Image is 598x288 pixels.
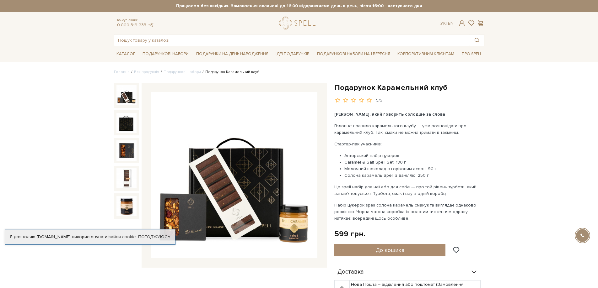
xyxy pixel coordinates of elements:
li: Солона карамель Spell з ваніллю, 250 г [344,172,482,179]
a: telegram [148,22,154,28]
img: Подарунок Карамельний клуб [116,168,137,188]
p: Стартер-пак учасників: [334,141,482,147]
a: Корпоративним клієнтам [395,49,457,59]
div: 5/5 [376,97,382,103]
h1: Подарунок Карамельний клуб [334,83,484,92]
span: | [446,21,447,26]
a: Погоджуюсь [138,234,170,240]
a: Подарункові набори [140,49,191,59]
a: logo [279,17,318,29]
li: Caramel & Salt Spell Set, 180 г [344,159,482,165]
img: Подарунок Карамельний клуб [116,85,137,105]
div: 599 грн. [334,229,365,239]
a: Вся продукція [134,70,159,74]
img: Подарунок Карамельний клуб [151,92,317,258]
p: Набір цукерок spell солона карамель смакує та виглядає однаково розкішно. Чорна матова коробка із... [334,202,482,222]
span: Консультація: [117,18,154,22]
div: Я дозволяю [DOMAIN_NAME] використовувати [5,234,175,240]
b: [PERSON_NAME], який говорить солодше за слова [334,112,445,117]
li: Подарунок Карамельний клуб [201,69,260,75]
p: Головне правило карамельного клубу — усім розповідати про карамельний клуб. Такі смаки не можна т... [334,123,482,136]
img: Подарунок Карамельний клуб [116,196,137,216]
a: Подарункові набори на 1 Вересня [315,49,393,59]
span: Доставка [337,269,364,275]
p: Це spell набір для неї або для себе — про той рівень турботи, який запам’ятовується. Турбота, сма... [334,184,482,197]
a: Ідеї подарунків [273,49,312,59]
img: Подарунок Карамельний клуб [116,113,137,133]
a: Каталог [114,49,138,59]
input: Пошук товару у каталозі [114,34,470,46]
li: Авторський набір цукерок [344,152,482,159]
a: Подарункові набори [164,70,201,74]
strong: Працюємо без вихідних. Замовлення оплачені до 16:00 відправляємо день в день, після 16:00 - насту... [114,3,484,9]
a: En [448,21,454,26]
a: Подарунки на День народження [194,49,271,59]
a: 0 800 319 233 [117,22,146,28]
a: Головна [114,70,130,74]
div: Ук [440,21,454,26]
span: До кошика [376,247,404,254]
a: файли cookie [107,234,136,239]
a: Про Spell [459,49,484,59]
img: Подарунок Карамельний клуб [116,140,137,160]
button: До кошика [334,244,446,256]
button: Пошук товару у каталозі [470,34,484,46]
li: Молочний шоколад з горіховим асорті, 90 г [344,165,482,172]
